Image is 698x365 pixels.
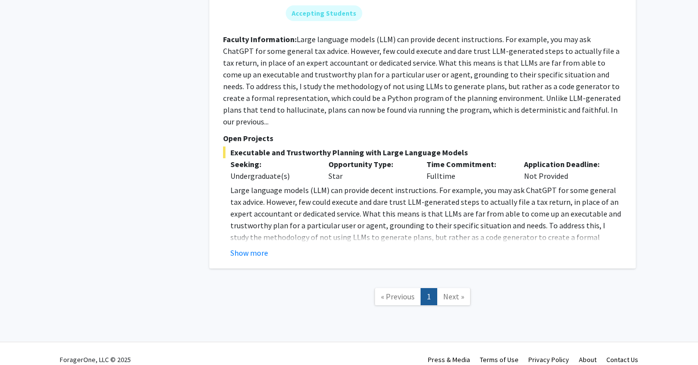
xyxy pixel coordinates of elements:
p: Open Projects [223,132,622,144]
a: About [579,355,597,364]
span: Next » [443,292,464,301]
span: Executable and Trustworthy Planning with Large Language Models [223,146,622,158]
iframe: Chat [7,321,42,358]
a: Privacy Policy [528,355,569,364]
p: Large language models (LLM) can provide decent instructions. For example, you may ask ChatGPT for... [230,184,622,267]
nav: Page navigation [209,278,636,318]
p: Opportunity Type: [328,158,412,170]
div: Not Provided [517,158,615,182]
span: « Previous [381,292,415,301]
p: Application Deadline: [524,158,607,170]
div: Star [321,158,419,182]
a: Press & Media [428,355,470,364]
button: Show more [230,247,268,259]
mat-chip: Accepting Students [286,5,362,21]
a: 1 [421,288,437,305]
a: Contact Us [606,355,638,364]
div: Undergraduate(s) [230,170,314,182]
b: Faculty Information: [223,34,297,44]
fg-read-more: Large language models (LLM) can provide decent instructions. For example, you may ask ChatGPT for... [223,34,621,126]
p: Time Commitment: [426,158,510,170]
a: Next Page [437,288,471,305]
div: Fulltime [419,158,517,182]
a: Terms of Use [480,355,519,364]
a: Previous Page [374,288,421,305]
p: Seeking: [230,158,314,170]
